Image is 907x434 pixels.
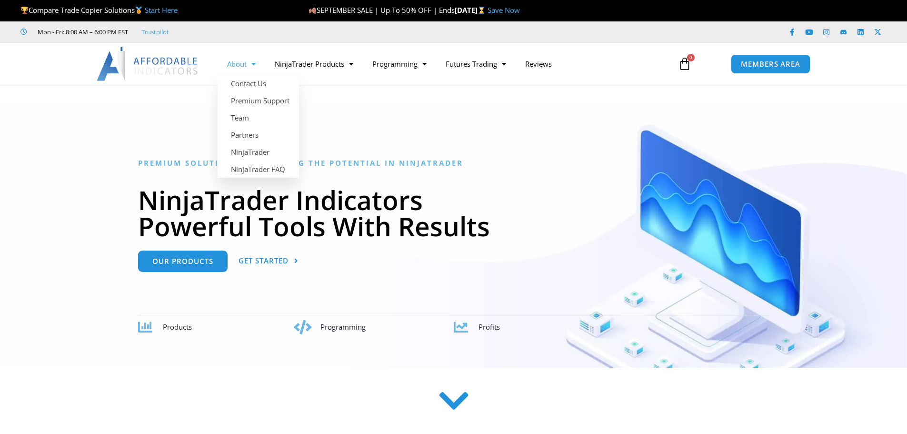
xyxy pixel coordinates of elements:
a: 0 [664,50,706,78]
span: Compare Trade Copier Solutions [20,5,178,15]
a: Save Now [488,5,520,15]
a: NinjaTrader FAQ [218,161,299,178]
strong: [DATE] [455,5,488,15]
span: Mon - Fri: 8:00 AM – 6:00 PM EST [35,26,128,38]
a: MEMBERS AREA [731,54,810,74]
a: Get Started [239,251,299,272]
a: Contact Us [218,75,299,92]
a: Start Here [145,5,178,15]
a: Our Products [138,251,228,272]
a: NinjaTrader Products [265,53,363,75]
a: Team [218,109,299,126]
nav: Menu [218,53,667,75]
span: 0 [687,54,695,61]
a: Programming [363,53,436,75]
a: Premium Support [218,92,299,109]
img: LogoAI | Affordable Indicators – NinjaTrader [97,47,199,81]
a: NinjaTrader [218,143,299,161]
span: Profits [478,322,500,332]
span: Get Started [239,257,289,264]
span: Products [163,322,192,332]
img: 🥇 [135,7,142,14]
h6: Premium Solutions - Unlocking the Potential in NinjaTrader [138,159,769,168]
a: Partners [218,126,299,143]
a: Futures Trading [436,53,516,75]
img: 🏆 [21,7,28,14]
span: SEPTEMBER SALE | Up To 50% OFF | Ends [309,5,455,15]
img: 🍂 [309,7,316,14]
a: About [218,53,265,75]
a: Trustpilot [141,26,169,38]
h1: NinjaTrader Indicators Powerful Tools With Results [138,187,769,239]
a: Reviews [516,53,561,75]
ul: About [218,75,299,178]
span: MEMBERS AREA [741,61,800,68]
span: Programming [320,322,366,332]
img: ⌛ [478,7,485,14]
span: Our Products [152,258,213,265]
